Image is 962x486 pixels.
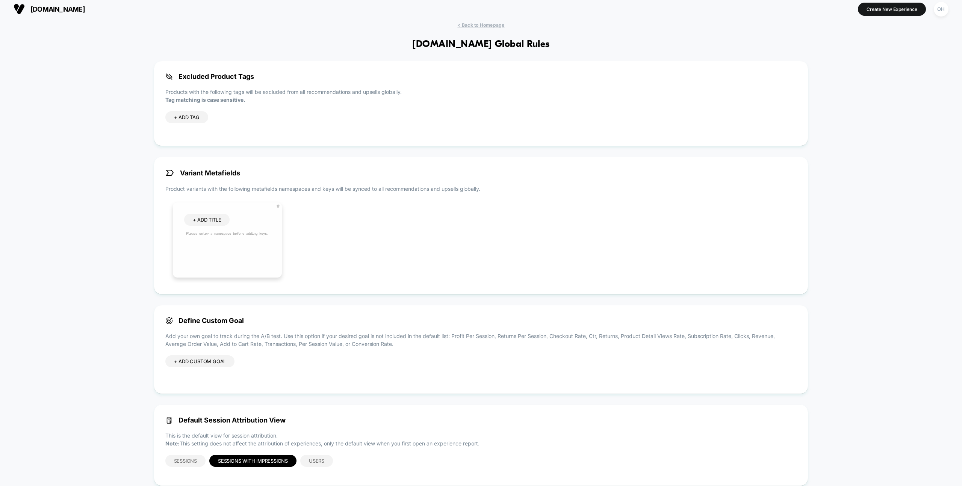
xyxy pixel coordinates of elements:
[174,114,200,120] span: + ADD TAG
[932,2,951,17] button: OH
[165,432,797,447] p: This is the default view for session attribution. This setting does not affect the attribution of...
[11,3,87,15] button: [DOMAIN_NAME]
[165,88,797,104] p: Products with the following tags will be excluded from all recommendations and upsells globally.
[174,458,197,464] span: Sessions
[165,416,797,424] span: Default Session Attribution View
[934,2,948,17] div: OH
[858,3,926,16] button: Create New Experience
[165,355,235,367] div: + ADD CUSTOM GOAL
[165,168,240,177] span: Variant Metafields
[193,217,221,223] span: + ADD TITLE
[165,97,245,103] strong: Tag matching is case sensitive.
[412,39,549,50] h1: [DOMAIN_NAME] Global Rules
[165,72,797,80] span: Excluded Product Tags
[30,5,85,13] span: [DOMAIN_NAME]
[309,458,324,464] span: Users
[165,332,797,348] p: Add your own goal to track during the A/B test. Use this option if your desired goal is not inclu...
[165,317,797,325] span: Define Custom Goal
[165,185,797,193] p: Product variants with the following metafields namespaces and keys will be synced to all recommen...
[14,3,25,15] img: Visually logo
[184,229,271,238] div: Please enter a namespace before adding keys.
[218,458,288,464] span: Sessions with Impressions
[165,440,180,447] strong: Note:
[457,22,504,28] span: < Back to Homepage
